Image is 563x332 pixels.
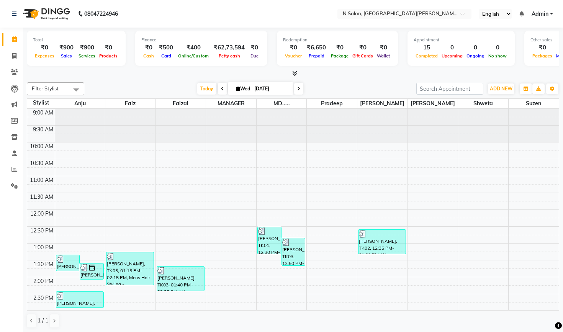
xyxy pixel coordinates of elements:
[97,53,119,59] span: Products
[465,53,486,59] span: Ongoing
[141,37,261,43] div: Finance
[176,43,211,52] div: ₹400
[358,230,406,254] div: [PERSON_NAME], TK02, 12:35 PM-01:20 PM, Womens Hair Styling - Hair Cut
[283,43,304,52] div: ₹0
[307,99,357,108] span: Pradeep
[28,193,55,201] div: 11:30 AM
[440,53,465,59] span: Upcoming
[141,53,156,59] span: Cash
[486,43,509,52] div: 0
[32,294,55,302] div: 2:30 PM
[28,142,55,150] div: 10:00 AM
[217,53,242,59] span: Petty cash
[55,99,105,108] span: Anju
[141,43,156,52] div: ₹0
[105,99,155,108] span: Faiz
[156,99,206,108] span: Faizal
[31,109,55,117] div: 9:00 AM
[414,37,509,43] div: Appointment
[206,99,256,108] span: MANAGER
[157,267,204,291] div: [PERSON_NAME], TK03, 01:40 PM-02:25 PM, Womens Hand & Feet - Cafe H&F Manicure/Pedicure
[440,43,465,52] div: 0
[408,99,458,108] span: [PERSON_NAME]
[490,86,512,92] span: ADD NEW
[329,53,350,59] span: Package
[329,43,350,52] div: ₹0
[304,43,329,52] div: ₹6,650
[307,53,326,59] span: Prepaid
[532,10,548,18] span: Admin
[357,99,408,108] span: [PERSON_NAME]
[31,126,55,134] div: 9:30 AM
[211,43,248,52] div: ₹62,73,594
[29,210,55,218] div: 12:00 PM
[20,3,72,25] img: logo
[59,53,74,59] span: Sales
[32,277,55,285] div: 2:00 PM
[414,43,440,52] div: 15
[33,53,56,59] span: Expenses
[56,43,77,52] div: ₹900
[283,53,304,59] span: Voucher
[509,99,559,108] span: Suzen
[84,3,118,25] b: 08047224946
[414,53,440,59] span: Completed
[159,53,173,59] span: Card
[176,53,211,59] span: Online/Custom
[197,83,216,95] span: Today
[458,99,508,108] span: shweta
[248,43,261,52] div: ₹0
[486,53,509,59] span: No show
[350,43,375,52] div: ₹0
[350,53,375,59] span: Gift Cards
[465,43,486,52] div: 0
[77,43,97,52] div: ₹900
[283,37,392,43] div: Redemption
[38,317,48,325] span: 1 / 1
[33,37,119,43] div: Total
[156,43,176,52] div: ₹500
[97,43,119,52] div: ₹0
[375,43,392,52] div: ₹0
[32,85,59,92] span: Filter Stylist
[77,53,97,59] span: Services
[27,99,55,107] div: Stylist
[488,83,514,94] button: ADD NEW
[32,244,55,252] div: 1:00 PM
[80,263,103,279] div: [PERSON_NAME], TK04, 01:35 PM-02:05 PM, Womens Beauty - Eyebrows,Womens Beauty - Upperlip Wax
[257,99,307,108] span: MD.....
[28,176,55,184] div: 11:00 AM
[530,43,554,52] div: ₹0
[33,43,56,52] div: ₹0
[28,159,55,167] div: 10:30 AM
[29,227,55,235] div: 12:30 PM
[249,53,260,59] span: Due
[282,238,305,265] div: [PERSON_NAME], TK03, 12:50 PM-01:40 PM, Inoa Touch up
[234,86,252,92] span: Wed
[252,83,290,95] input: 2025-09-03
[32,260,55,268] div: 1:30 PM
[530,53,554,59] span: Packages
[56,255,80,271] div: [PERSON_NAME], TK01, 01:20 PM-01:50 PM, Womens Beauty - Eyebrows,Womens Beauty - Upperlip Threading
[258,227,281,254] div: [PERSON_NAME], TK01, 12:30 PM-01:20 PM, Inoa Touch up
[416,83,483,95] input: Search Appointment
[56,292,103,307] div: [PERSON_NAME], TK03, 02:25 PM-02:55 PM, Womens Beauty - Premium Bleach
[375,53,392,59] span: Wallet
[106,252,154,285] div: [PERSON_NAME], TK05, 01:15 PM-02:15 PM, Mens Hair Styling - [PERSON_NAME] Styling /Shave,Mens Hai...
